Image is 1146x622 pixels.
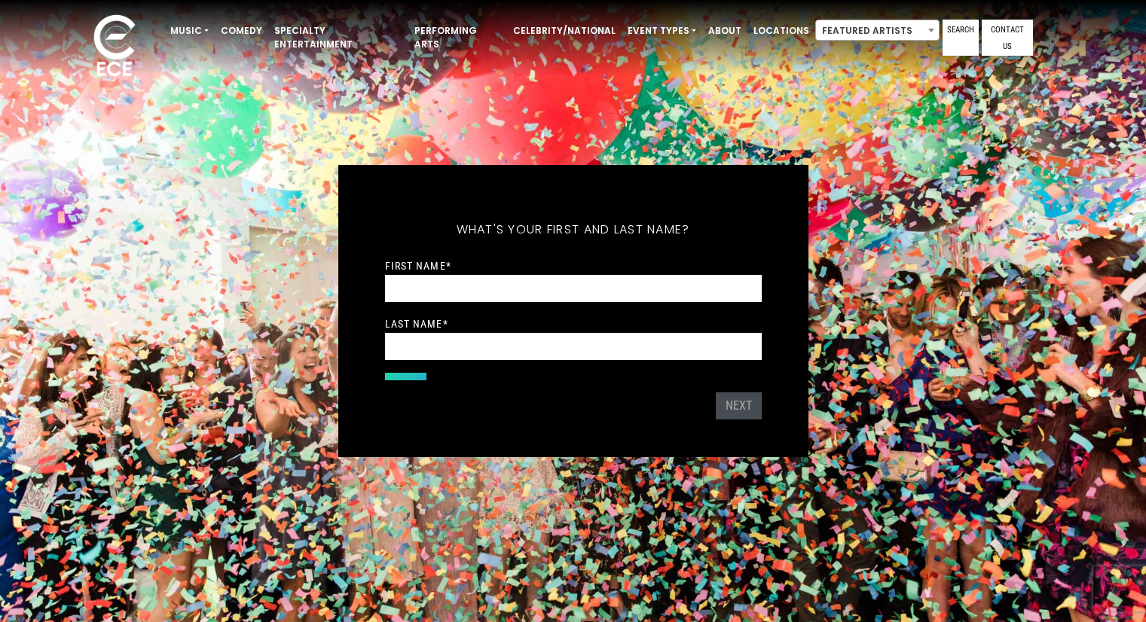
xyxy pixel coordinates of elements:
a: Locations [747,18,815,44]
span: Featured Artists [816,20,939,41]
a: Search [943,20,979,56]
a: Comedy [215,18,268,44]
a: Specialty Entertainment [268,18,408,57]
a: Event Types [622,18,702,44]
a: About [702,18,747,44]
a: Music [164,18,215,44]
label: Last Name [385,317,448,331]
a: Celebrity/National [507,18,622,44]
img: ece_new_logo_whitev2-1.png [77,11,152,84]
span: Featured Artists [815,20,940,41]
h5: What's your first and last name? [385,203,762,257]
a: Performing Arts [408,18,507,57]
label: First Name [385,259,451,273]
a: Contact Us [982,20,1033,56]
